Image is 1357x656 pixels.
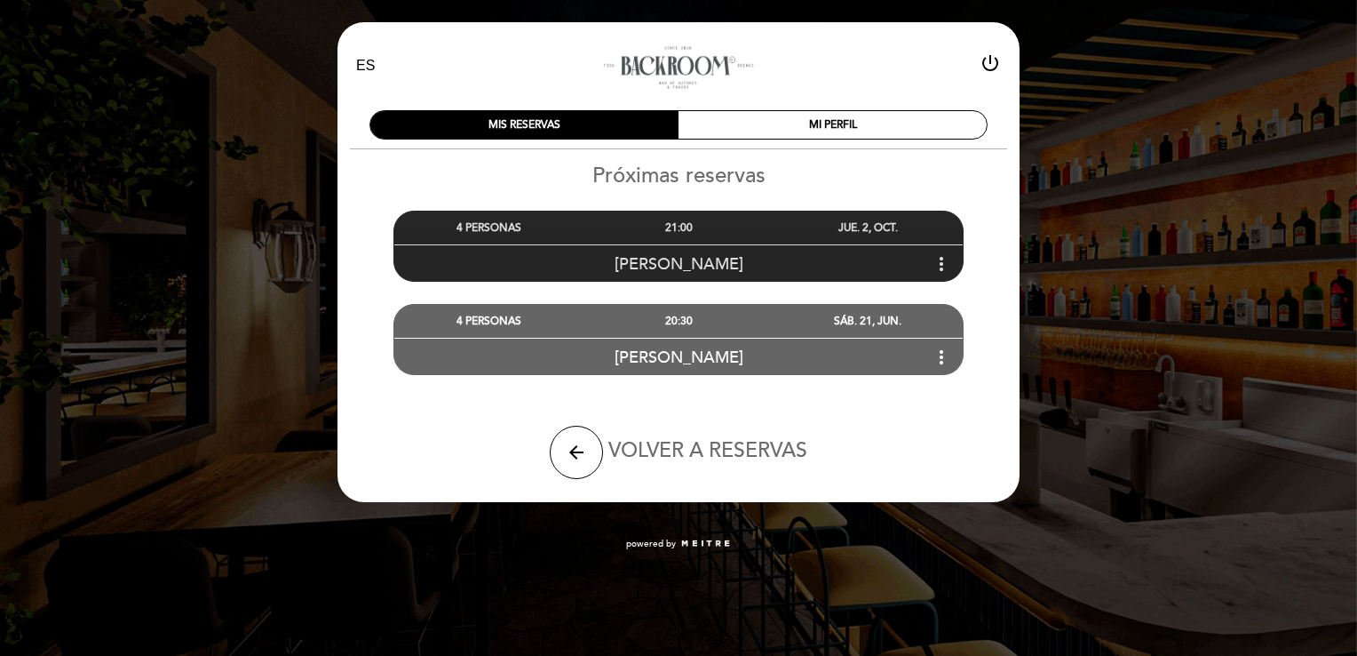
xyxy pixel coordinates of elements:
a: powered by [626,538,731,550]
span: VOLVER A RESERVAS [608,438,807,463]
img: MEITRE [680,540,731,548]
i: power_settings_new [980,52,1001,74]
div: SÁB. 21, JUN. [774,305,963,338]
div: MI PERFIL [678,111,987,139]
div: 21:00 [583,212,773,244]
span: [PERSON_NAME] [615,348,743,367]
div: 4 PERSONAS [394,305,583,338]
i: more_vert [931,253,952,275]
h2: Próximas reservas [337,163,1020,188]
div: JUE. 2, OCT. [774,212,963,244]
a: Backroom Bar - [GEOGRAPHIC_DATA] [567,42,790,91]
i: more_vert [931,347,952,368]
div: MIS RESERVAS [370,111,678,139]
i: arrow_back [566,442,587,463]
div: 4 PERSONAS [394,212,583,244]
button: power_settings_new [980,52,1001,80]
div: 20:30 [583,305,773,338]
button: arrow_back [550,426,603,479]
span: [PERSON_NAME] [615,254,743,274]
span: powered by [626,538,676,550]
